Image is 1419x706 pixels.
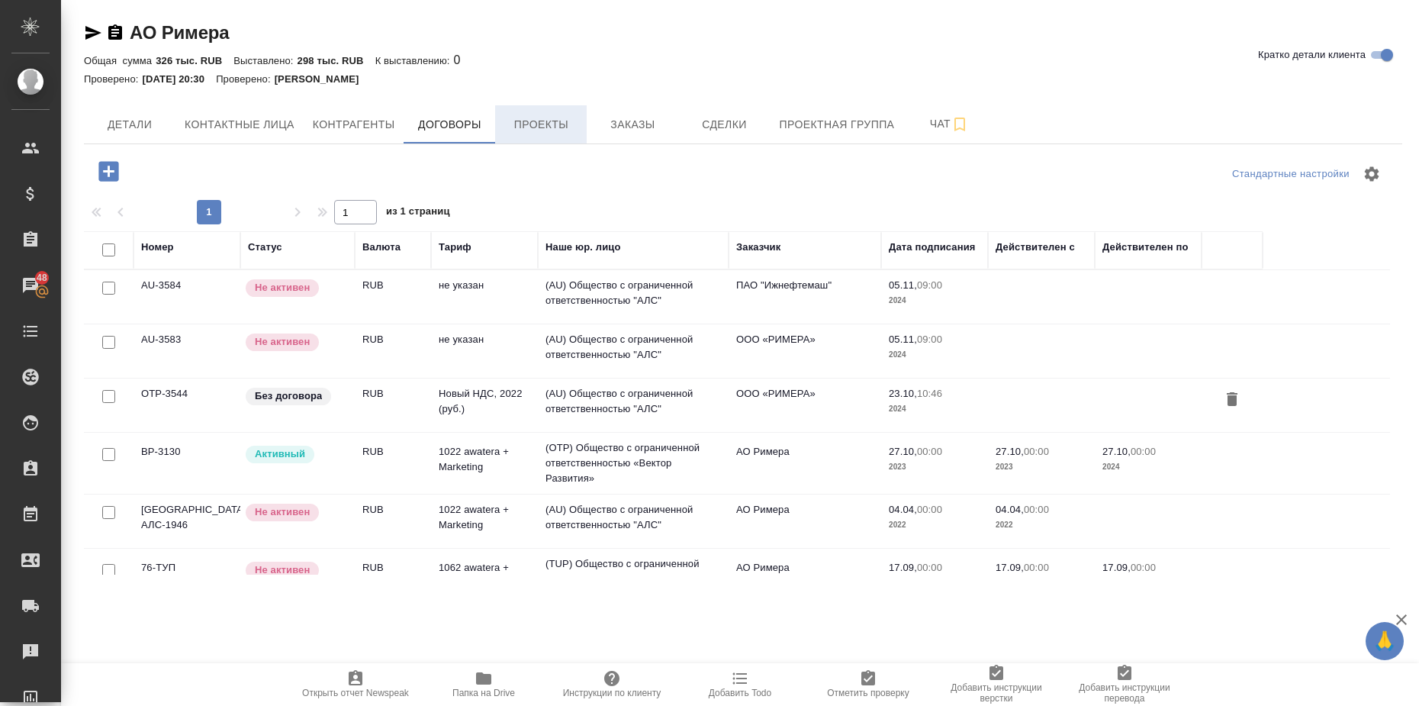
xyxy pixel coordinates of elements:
[431,270,538,324] td: не указан
[889,334,917,345] p: 05.11,
[248,240,282,255] div: Статус
[1131,562,1156,573] p: 00:00
[84,73,143,85] p: Проверено:
[548,663,676,706] button: Инструкции по клиенту
[233,55,297,66] p: Выставлено:
[1131,446,1156,457] p: 00:00
[255,280,310,295] p: Не активен
[156,55,233,66] p: 326 тыс. RUB
[996,517,1087,533] p: 2022
[1102,446,1131,457] p: 27.10,
[302,688,409,698] span: Открыть отчет Newspeak
[889,517,980,533] p: 2022
[134,324,240,378] td: AU-3583
[779,115,894,134] span: Проектная группа
[1219,386,1245,414] button: Удалить
[355,437,431,490] td: RUB
[1102,459,1194,475] p: 2024
[676,663,804,706] button: Добавить Todo
[355,553,431,606] td: RUB
[27,270,56,285] span: 48
[736,502,874,517] p: АО Римера
[736,332,874,347] p: ООО «РИМЕРА»
[275,73,371,85] p: [PERSON_NAME]
[255,505,310,520] p: Не активен
[386,202,450,224] span: из 1 страниц
[1102,240,1188,255] div: Действителен по
[504,115,578,134] span: Проекты
[563,688,661,698] span: Инструкции по клиенту
[431,324,538,378] td: не указан
[736,560,874,575] p: АО Римера
[889,293,980,308] p: 2024
[84,51,1402,69] div: 0
[255,388,322,404] p: Без договора
[413,115,486,134] span: Договоры
[134,437,240,490] td: ВР-3130
[709,688,771,698] span: Добавить Todo
[355,270,431,324] td: RUB
[431,437,538,490] td: 1022 awatera + Marketing
[889,504,917,515] p: 04.04,
[917,334,942,345] p: 09:00
[996,459,1087,475] p: 2023
[889,562,917,573] p: 17.09,
[736,278,874,293] p: ПАО "Ижнефтемаш"
[355,495,431,548] td: RUB
[1024,562,1049,573] p: 00:00
[134,553,240,606] td: 76-ТУП
[917,279,942,291] p: 09:00
[889,446,917,457] p: 27.10,
[1258,47,1366,63] span: Кратко детали клиента
[84,55,156,66] p: Общая сумма
[431,495,538,548] td: 1022 awatera + Marketing
[889,279,917,291] p: 05.11,
[1060,663,1189,706] button: Добавить инструкции перевода
[143,73,217,85] p: [DATE] 20:30
[736,386,874,401] p: ООО «РИМЕРА»
[538,495,729,548] td: (AU) Общество с ограниченной ответственностью "АЛС"
[1372,625,1398,657] span: 🙏
[362,240,401,255] div: Валюта
[889,240,976,255] div: Дата подписания
[106,24,124,42] button: Скопировать ссылку
[355,379,431,432] td: RUB
[134,495,240,548] td: [GEOGRAPHIC_DATA]/61/2022/АЛС-1946
[996,562,1024,573] p: 17.09,
[889,401,980,417] p: 2024
[545,240,621,255] div: Наше юр. лицо
[736,444,874,459] p: АО Римера
[431,553,538,606] td: 1062 awatera + Marketing
[431,379,538,432] td: Новый НДС, 2022 (руб.)
[134,379,240,432] td: OTP-3544
[951,115,969,134] svg: Подписаться
[130,22,229,43] a: АО Римера
[932,663,1060,706] button: Добавить инструкции верстки
[216,73,275,85] p: Проверено:
[736,240,780,255] div: Заказчик
[996,240,1075,255] div: Действителен с
[1228,163,1353,186] div: split button
[93,115,166,134] span: Детали
[439,240,471,255] div: Тариф
[996,446,1024,457] p: 27.10,
[996,504,1024,515] p: 04.04,
[255,446,305,462] p: Активный
[827,688,909,698] span: Отметить проверку
[1102,562,1131,573] p: 17.09,
[88,156,130,187] button: Добавить договор
[538,270,729,324] td: (AU) Общество с ограниченной ответственностью "АЛС"
[84,24,102,42] button: Скопировать ссылку для ЯМессенджера
[298,55,375,66] p: 298 тыс. RUB
[538,433,729,494] td: (OTP) Общество с ограниченной ответственностью «Вектор Развития»
[291,663,420,706] button: Открыть отчет Newspeak
[538,324,729,378] td: (AU) Общество с ограниченной ответственностью "АЛС"
[687,115,761,134] span: Сделки
[355,324,431,378] td: RUB
[452,688,515,698] span: Папка на Drive
[941,682,1051,704] span: Добавить инструкции верстки
[917,388,942,399] p: 10:46
[141,240,174,255] div: Номер
[917,504,942,515] p: 00:00
[1024,446,1049,457] p: 00:00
